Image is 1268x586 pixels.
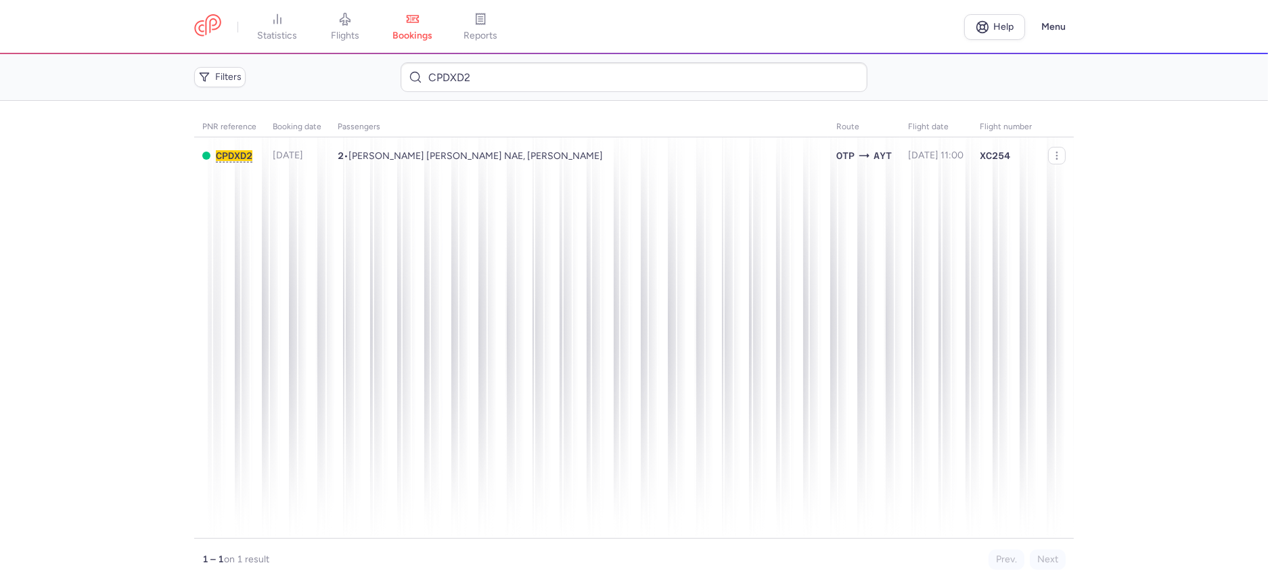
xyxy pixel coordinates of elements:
button: Filters [194,67,246,87]
span: CPDXD2 [216,150,252,161]
span: [DATE] 11:00 [908,150,964,161]
a: Help [964,14,1025,40]
span: Antalya, Antalya, Turkey [874,148,892,163]
span: Elena Angela NAE, Iorgu NAE [348,150,603,162]
a: reports [447,12,514,42]
a: flights [311,12,379,42]
span: bookings [393,30,433,42]
span: Help [994,22,1014,32]
a: statistics [244,12,311,42]
span: Filters [215,72,242,83]
span: • [338,150,603,162]
input: Search bookings (PNR, name...) [401,62,867,92]
th: flight date [900,117,972,137]
span: XC254 [980,149,1010,162]
th: PNR reference [194,117,265,137]
button: Menu [1033,14,1074,40]
th: Route [828,117,900,137]
th: Passengers [330,117,828,137]
button: Prev. [989,549,1024,570]
span: statistics [258,30,298,42]
span: 2 [338,150,344,161]
th: Booking date [265,117,330,137]
button: Next [1030,549,1066,570]
a: bookings [379,12,447,42]
span: Henri Coanda International, Bucharest, Romania [836,148,855,163]
a: CitizenPlane red outlined logo [194,14,221,39]
span: flights [331,30,359,42]
span: on 1 result [224,554,269,565]
strong: 1 – 1 [202,554,224,565]
span: [DATE] [273,150,303,161]
span: reports [463,30,497,42]
button: CPDXD2 [216,150,252,162]
th: Flight number [972,117,1040,137]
